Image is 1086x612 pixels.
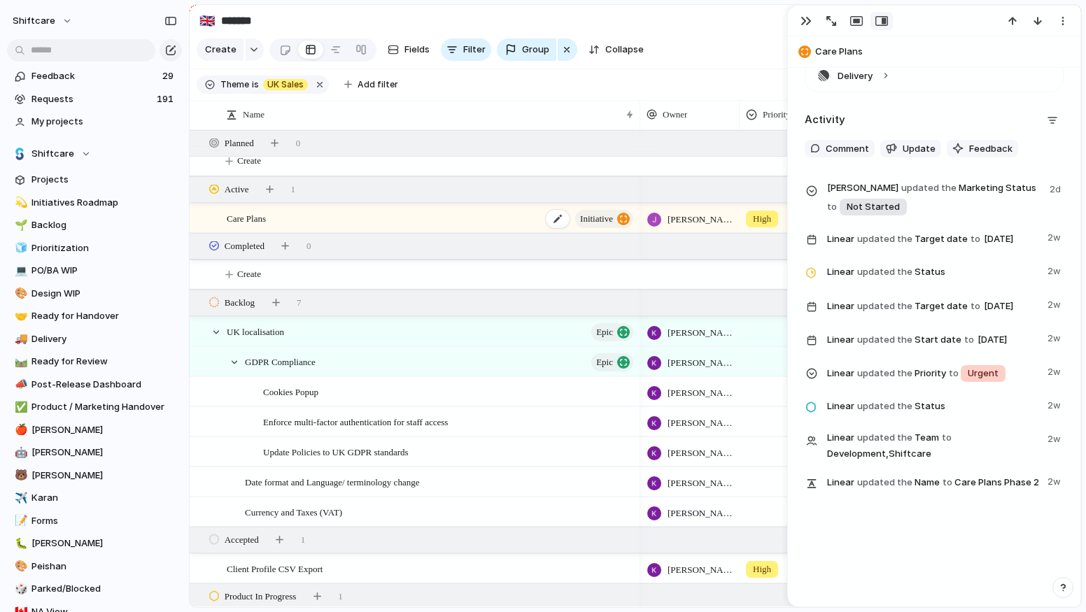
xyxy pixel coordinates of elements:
[1050,180,1064,197] span: 2d
[827,228,1039,249] span: Target date
[263,413,448,429] span: Enforce multi-factor authentication for staff access
[306,239,311,253] span: 0
[197,38,244,61] button: Create
[857,476,912,490] span: updated the
[591,353,633,371] button: Epic
[15,513,24,529] div: 📝
[15,308,24,325] div: 🤝
[31,287,177,301] span: Design WIP
[980,231,1017,248] span: [DATE]
[263,443,409,460] span: Update Policies to UK GDPR standards
[827,329,1039,350] span: Start date
[580,209,613,229] span: initiative
[7,169,182,190] a: Projects
[753,212,771,226] span: High
[31,332,177,346] span: Delivery
[753,562,771,576] span: High
[358,78,398,91] span: Add filter
[31,400,177,414] span: Product / Marketing Handover
[31,218,177,232] span: Backlog
[31,309,177,323] span: Ready for Handover
[13,423,27,437] button: 🍎
[7,420,182,441] a: 🍎[PERSON_NAME]
[583,38,649,61] button: Collapse
[267,78,304,91] span: UK Sales
[826,142,869,156] span: Comment
[15,490,24,506] div: ✈️
[15,331,24,347] div: 🚚
[969,142,1013,156] span: Feedback
[949,367,959,380] span: to
[7,260,182,281] div: 💻PO/BA WIP
[857,399,912,413] span: updated the
[162,69,176,83] span: 29
[13,309,27,323] button: 🤝
[252,78,259,91] span: is
[13,196,27,210] button: 💫
[7,488,182,508] div: ✈️Karan
[605,43,644,57] span: Collapse
[31,491,177,505] span: Karan
[827,232,854,246] span: Linear
[827,429,1039,461] span: Team
[497,38,556,61] button: Group
[1048,329,1064,346] span: 2w
[237,154,261,168] span: Create
[13,469,27,483] button: 🐻
[291,183,296,197] span: 1
[13,241,27,255] button: 🧊
[7,351,182,372] a: 🛤️Ready for Review
[7,66,182,87] a: Feedback29
[338,590,343,604] span: 1
[668,356,733,370] span: [PERSON_NAME]
[668,386,733,400] span: [PERSON_NAME]
[243,108,265,122] span: Name
[827,180,1041,217] span: Marketing Status
[943,476,952,490] span: to
[227,323,284,339] span: UK localisation
[974,332,1011,348] span: [DATE]
[1048,262,1064,278] span: 2w
[245,353,316,369] span: GDPR Compliance
[15,558,24,574] div: 🎨
[827,431,854,445] span: Linear
[15,218,24,234] div: 🌱
[297,296,302,310] span: 7
[827,200,837,214] span: to
[827,362,1039,383] span: Priority
[596,353,613,372] span: Epic
[668,326,733,340] span: [PERSON_NAME]
[199,11,215,30] div: 🇬🇧
[382,38,435,61] button: Fields
[668,563,733,577] span: [PERSON_NAME]
[13,378,27,392] button: 📣
[668,213,733,227] span: [PERSON_NAME]
[13,536,27,550] button: 🐛
[7,215,182,236] a: 🌱Backlog
[225,590,297,604] span: Product In Progress
[31,115,177,129] span: My projects
[225,533,259,547] span: Accepted
[971,299,980,313] span: to
[857,232,912,246] span: updated the
[15,240,24,256] div: 🧊
[301,533,306,547] span: 1
[857,265,912,279] span: updated the
[205,43,237,57] span: Create
[901,181,957,195] span: updated the
[763,108,791,122] span: Priority
[441,38,491,61] button: Filter
[1048,228,1064,245] span: 2w
[827,333,854,347] span: Linear
[827,472,1039,492] span: Name Care Plans Phase 2
[7,465,182,486] a: 🐻[PERSON_NAME]
[857,299,912,313] span: updated the
[7,238,182,259] div: 🧊Prioritization
[225,183,249,197] span: Active
[196,10,218,32] button: 🇬🇧
[7,374,182,395] div: 📣Post-Release Dashboard
[7,511,182,532] a: 📝Forms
